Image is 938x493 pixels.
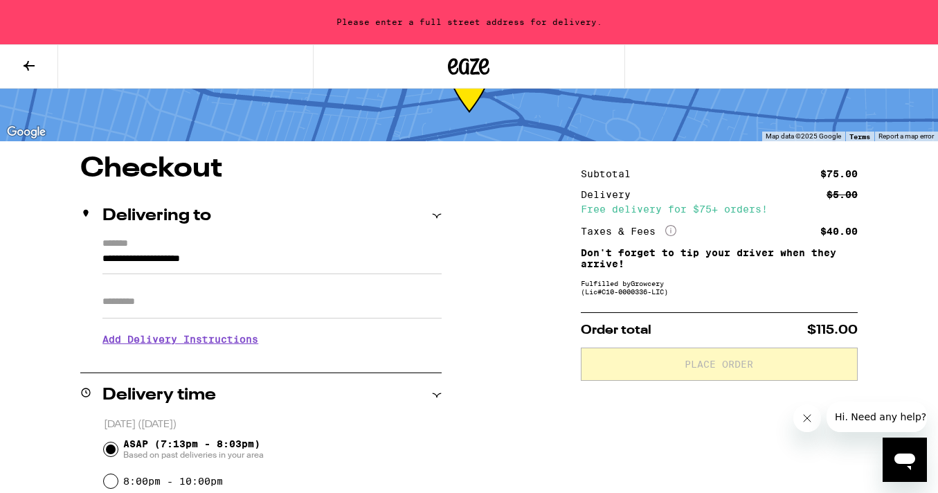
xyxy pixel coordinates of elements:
[793,404,821,432] iframe: Close message
[581,247,858,269] p: Don't forget to tip your driver when they arrive!
[827,402,927,432] iframe: Message from company
[3,123,49,141] a: Open this area in Google Maps (opens a new window)
[820,226,858,236] div: $40.00
[123,476,223,487] label: 8:00pm - 10:00pm
[849,132,870,141] a: Terms
[685,359,753,369] span: Place Order
[102,387,216,404] h2: Delivery time
[3,123,49,141] img: Google
[581,348,858,381] button: Place Order
[581,225,676,237] div: Taxes & Fees
[827,190,858,199] div: $5.00
[883,438,927,482] iframe: Button to launch messaging window
[820,169,858,179] div: $75.00
[878,132,934,140] a: Report a map error
[581,169,640,179] div: Subtotal
[581,279,858,296] div: Fulfilled by Growcery (Lic# C10-0000336-LIC )
[451,71,488,123] div: 43-93 min
[807,324,858,337] span: $115.00
[581,324,651,337] span: Order total
[766,132,841,140] span: Map data ©2025 Google
[581,204,858,214] div: Free delivery for $75+ orders!
[123,449,264,460] span: Based on past deliveries in your area
[104,418,442,431] p: [DATE] ([DATE])
[102,355,442,366] p: We'll contact you at [PHONE_NUMBER] when we arrive
[581,190,640,199] div: Delivery
[102,208,211,224] h2: Delivering to
[80,155,442,183] h1: Checkout
[123,438,264,460] span: ASAP (7:13pm - 8:03pm)
[102,323,442,355] h3: Add Delivery Instructions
